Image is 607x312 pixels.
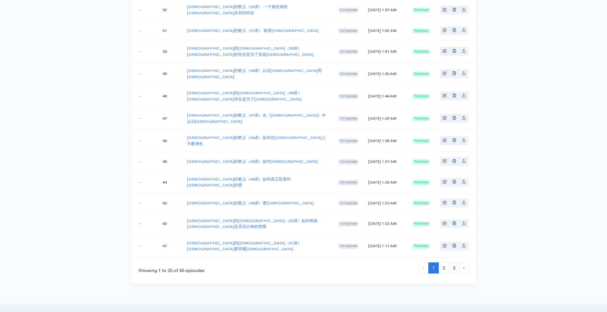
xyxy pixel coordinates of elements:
[158,85,182,107] td: 48
[440,198,469,207] div: Basic example
[413,159,430,164] span: Published
[449,262,459,274] a: 3
[459,262,469,274] a: Next »
[131,212,158,235] td: -
[338,29,359,33] span: Full episode
[131,193,158,212] td: -
[440,178,469,187] div: Basic example
[131,85,158,107] td: -
[131,107,158,130] td: -
[440,69,469,78] div: Basic example
[419,262,429,274] li: « Previous
[440,219,469,228] div: Basic example
[131,171,158,193] td: -
[413,8,430,13] span: Published
[131,235,158,257] td: -
[338,116,359,121] span: Full episode
[413,221,430,226] span: Published
[187,68,322,79] a: [DEMOGRAPHIC_DATA]的教义（49讲）认识[DEMOGRAPHIC_DATA]而[DEMOGRAPHIC_DATA]
[363,130,408,152] td: [DATE] 1:38 AM
[158,107,182,130] td: 47
[413,139,430,144] span: Published
[413,29,430,33] span: Published
[158,40,182,63] td: 50
[338,244,359,249] span: Full episode
[363,63,408,85] td: [DATE] 1:50 AM
[440,26,469,35] div: Basic example
[187,28,319,33] a: [DEMOGRAPHIC_DATA]的教义（51讲） 敬畏[DEMOGRAPHIC_DATA]
[187,176,291,188] a: [DEMOGRAPHIC_DATA]的教义（44讲）如何真正彰显对[DEMOGRAPHIC_DATA]的爱
[440,242,469,251] div: Basic example
[413,116,430,121] span: Published
[428,262,439,274] span: 1
[187,135,326,146] a: [DEMOGRAPHIC_DATA]的教义（46讲）如何在[DEMOGRAPHIC_DATA]上不断增长
[363,107,408,130] td: [DATE] 1:39 AM
[338,94,359,99] span: Full episode
[138,267,204,274] div: Showing 1 to 25 of 65 episodes
[363,171,408,193] td: [DATE] 1:35 AM
[440,136,469,145] div: Basic example
[363,21,408,40] td: [DATE] 1:52 AM
[187,46,313,57] a: [DEMOGRAPHIC_DATA]的[DEMOGRAPHIC_DATA]（50讲） [DEMOGRAPHIC_DATA]的存在是为了造就[DEMOGRAPHIC_DATA]
[187,4,288,16] a: [DEMOGRAPHIC_DATA]的教义（52讲） 一个被造就的[DEMOGRAPHIC_DATA]具有的特征
[338,180,359,185] span: Full episode
[413,72,430,77] span: Published
[131,152,158,171] td: -
[413,244,430,249] span: Published
[158,193,182,212] td: 43
[338,201,359,206] span: Full episode
[363,212,408,235] td: [DATE] 1:22 AM
[439,262,449,274] a: 2
[187,240,302,252] a: [DEMOGRAPHIC_DATA]的[DEMOGRAPHIC_DATA]（41讲）[DEMOGRAPHIC_DATA]要荣耀[DEMOGRAPHIC_DATA]
[440,114,469,123] div: Basic example
[413,201,430,206] span: Published
[413,49,430,54] span: Published
[440,6,469,15] div: Basic example
[338,221,359,226] span: Full episode
[363,85,408,107] td: [DATE] 1:44 AM
[338,139,359,144] span: Full episode
[131,63,158,85] td: -
[158,21,182,40] td: 51
[187,200,314,206] a: [DEMOGRAPHIC_DATA]的教义（43讲）要[DEMOGRAPHIC_DATA]
[158,152,182,171] td: 45
[363,152,408,171] td: [DATE] 1:37 AM
[187,159,318,164] a: [DEMOGRAPHIC_DATA]的教义（45讲）如何[DEMOGRAPHIC_DATA]
[440,47,469,56] div: Basic example
[131,130,158,152] td: -
[187,113,326,124] a: [DEMOGRAPHIC_DATA]的教义（47讲）在《[DEMOGRAPHIC_DATA]》中认识[DEMOGRAPHIC_DATA]
[338,8,359,13] span: Full episode
[363,235,408,257] td: [DATE] 1:17 AM
[187,218,318,230] a: [DEMOGRAPHIC_DATA]的[DEMOGRAPHIC_DATA]（42讲）如何检验[DEMOGRAPHIC_DATA]是否活出神的荣耀
[158,235,182,257] td: 41
[338,49,359,54] span: Full episode
[413,180,430,185] span: Published
[440,157,469,166] div: Basic example
[158,63,182,85] td: 49
[338,159,359,164] span: Full episode
[158,212,182,235] td: 42
[440,91,469,100] div: Basic example
[131,21,158,40] td: -
[413,94,430,99] span: Published
[363,40,408,63] td: [DATE] 1:51 AM
[363,193,408,212] td: [DATE] 1:23 AM
[187,90,302,102] a: [DEMOGRAPHIC_DATA]的[DEMOGRAPHIC_DATA]（48讲）[DEMOGRAPHIC_DATA]存在是为了[DEMOGRAPHIC_DATA]
[131,40,158,63] td: -
[338,72,359,77] span: Full episode
[158,130,182,152] td: 46
[158,171,182,193] td: 44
